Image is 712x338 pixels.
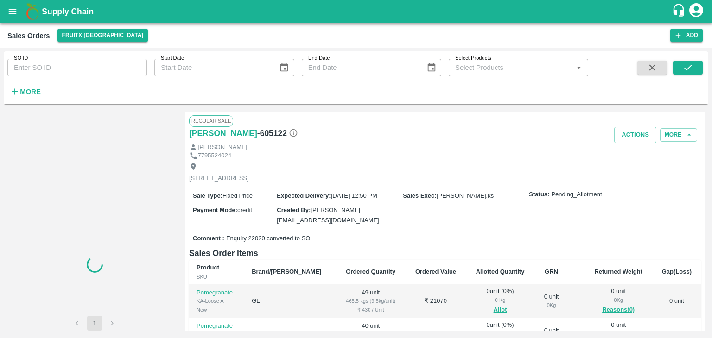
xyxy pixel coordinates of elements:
div: ₹ 430 / Unit [343,306,398,314]
label: Sale Type : [193,192,222,199]
img: logo [23,2,42,21]
span: Regular Sale [189,115,233,126]
p: [PERSON_NAME] [198,143,248,152]
p: Pomegranate [197,322,237,331]
span: [PERSON_NAME].ks [437,192,494,199]
button: Select DC [57,29,148,42]
div: 0 Kg [592,296,645,304]
div: SKU [197,273,237,281]
div: 0 unit ( 0 %) [473,287,527,315]
label: Created By : [277,207,311,213]
input: Select Products [451,62,570,74]
input: End Date [302,59,419,76]
label: Status: [529,190,549,199]
div: 0 Kg [592,330,645,338]
label: Comment : [193,234,224,243]
b: Allotted Quantity [476,268,525,275]
td: ₹ 21070 [406,284,466,318]
button: page 1 [87,316,102,331]
span: Fixed Price [222,192,253,199]
td: GL [244,284,336,318]
b: Returned Weight [594,268,642,275]
button: Reasons(0) [592,305,645,315]
span: Pending_Allotment [551,190,602,199]
label: Start Date [161,55,184,62]
p: Pomegranate [197,288,237,297]
div: 0 Kg [473,296,527,304]
input: Start Date [154,59,272,76]
div: KA-Loose A [197,297,237,305]
span: Enquiry 22020 converted to SO [226,234,310,243]
button: Open [573,62,585,74]
label: End Date [308,55,330,62]
label: Payment Mode : [193,207,237,213]
label: Sales Exec : [403,192,436,199]
a: Supply Chain [42,5,672,18]
button: Choose date [423,59,440,76]
div: 0 Kg [542,301,561,309]
div: Sales Orders [7,30,50,42]
button: Choose date [275,59,293,76]
h6: - 605122 [257,127,298,140]
div: customer-support [672,3,688,20]
p: [STREET_ADDRESS] [189,174,249,183]
div: New [197,306,237,314]
b: Product [197,264,219,271]
b: Gap(Loss) [662,268,692,275]
td: 49 unit [336,284,405,318]
button: open drawer [2,1,23,22]
p: 7795524024 [198,151,231,160]
button: Add [670,29,703,42]
button: Actions [614,127,656,143]
nav: pagination navigation [68,316,121,331]
h6: Sales Order Items [189,247,701,260]
button: Allot [494,305,507,315]
div: 0 unit [542,293,561,310]
b: Ordered Value [415,268,456,275]
span: [PERSON_NAME][EMAIL_ADDRESS][DOMAIN_NAME] [277,207,379,224]
button: More [7,84,43,100]
strong: More [20,88,41,95]
a: [PERSON_NAME] [189,127,257,140]
div: account of current user [688,2,705,21]
div: 0 Kg [473,330,527,338]
label: Expected Delivery : [277,192,331,199]
b: Supply Chain [42,7,94,16]
span: [DATE] 12:50 PM [331,192,377,199]
label: SO ID [14,55,28,62]
input: Enter SO ID [7,59,147,76]
b: Brand/[PERSON_NAME] [252,268,321,275]
span: credit [237,207,252,213]
button: More [660,128,697,142]
div: 0 unit [592,287,645,315]
b: Ordered Quantity [346,268,395,275]
div: 465.5 kgs (9.5kg/unit) [343,297,398,305]
td: 0 unit [653,284,701,318]
label: Select Products [455,55,491,62]
b: GRN [545,268,558,275]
